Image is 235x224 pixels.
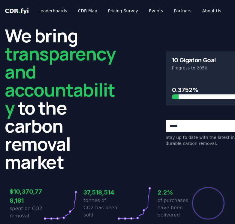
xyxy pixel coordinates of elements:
[83,197,117,219] p: tonnes of CO2 has been sold
[5,41,116,120] span: transparency and accountability
[19,7,21,14] span: .
[5,7,29,14] span: CDR fyi
[5,26,118,171] h2: We bring to the carbon removal market
[158,188,191,197] h3: 2.2%
[5,7,29,15] a: CDR.fyi
[10,187,44,205] h3: $10,370,778,181
[34,5,72,16] a: Leaderboards
[103,5,143,16] a: Pricing Survey
[73,5,102,16] a: CDR Map
[144,5,168,16] a: Events
[83,188,117,197] h3: 37,518,514
[172,57,216,63] h3: 10 Gigaton Goal
[10,205,44,219] p: spent on CO2 removal
[158,197,191,219] p: of purchases have been delivered
[191,186,225,220] div: Percentage of sales delivered
[197,5,226,16] a: About Us
[169,5,196,16] a: Partners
